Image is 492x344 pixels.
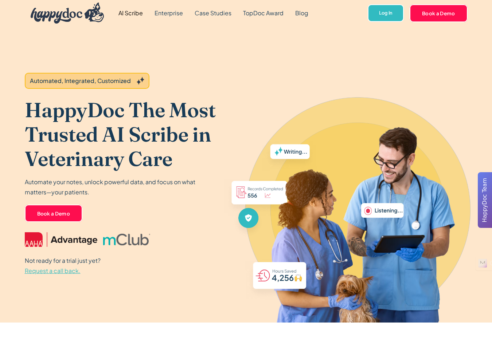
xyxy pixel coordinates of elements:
img: AAHA Advantage logo [25,232,98,247]
a: Log In [368,4,404,22]
span: Request a call back. [25,267,81,274]
div: Automated, Integrated, Customized [30,76,131,85]
img: mclub logo [103,234,150,245]
a: home [25,1,104,25]
h1: HappyDoc The Most Trusted AI Scribe in Veterinary Care [25,98,224,171]
a: Book a Demo [410,4,468,22]
img: Grey sparkles. [137,77,144,85]
a: Book a Demo [25,205,83,222]
p: Not ready for a trial just yet? [25,256,101,276]
img: HappyDoc Logo: A happy dog with his ear up, listening. [31,3,104,24]
p: Automate your notes, unlock powerful data, and focus on what matters—your patients. [25,177,200,197]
